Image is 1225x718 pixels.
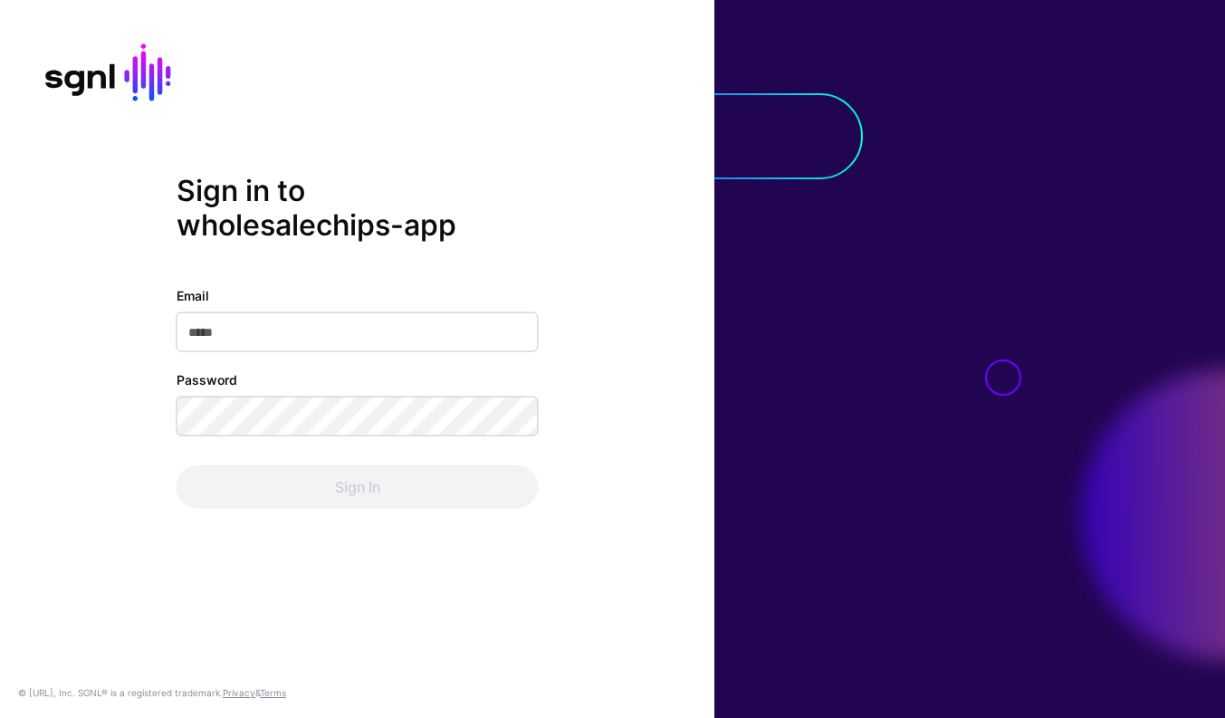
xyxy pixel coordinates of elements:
[18,685,286,700] div: © [URL], Inc. SGNL® is a registered trademark. &
[177,370,237,389] label: Password
[260,687,286,698] a: Terms
[177,286,209,305] label: Email
[177,173,539,243] h2: Sign in to wholesalechips-app
[223,687,255,698] a: Privacy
